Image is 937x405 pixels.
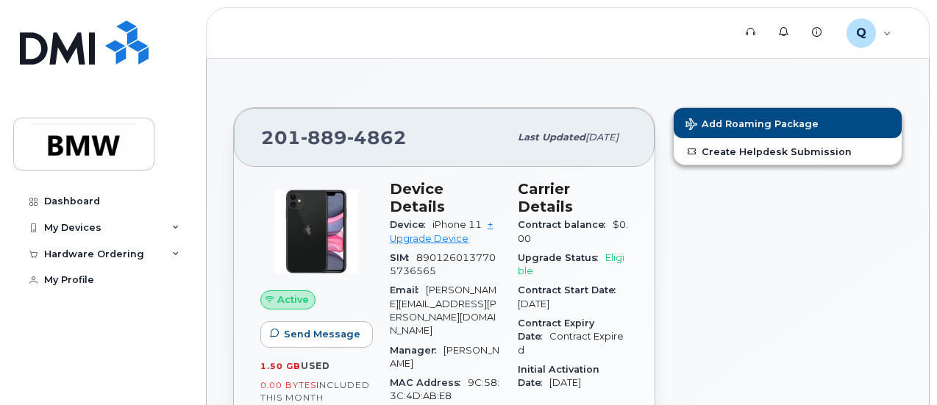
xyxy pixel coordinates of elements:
[301,360,330,371] span: used
[301,126,347,148] span: 889
[390,180,500,215] h3: Device Details
[260,380,316,390] span: 0.00 Bytes
[518,219,628,243] span: $0.00
[277,293,309,307] span: Active
[261,126,407,148] span: 201
[518,132,585,143] span: Last updated
[390,284,496,336] span: [PERSON_NAME][EMAIL_ADDRESS][PERSON_NAME][DOMAIN_NAME]
[390,252,416,263] span: SIM
[272,187,360,276] img: iPhone_11.jpg
[390,345,499,369] span: [PERSON_NAME]
[432,219,482,230] span: iPhone 11
[284,327,360,341] span: Send Message
[518,298,549,309] span: [DATE]
[390,219,493,243] a: + Upgrade Device
[518,284,623,295] span: Contract Start Date
[390,345,443,356] span: Manager
[390,252,496,276] span: 8901260137705736565
[390,377,468,388] span: MAC Address
[585,132,619,143] span: [DATE]
[347,126,407,148] span: 4862
[674,138,902,165] a: Create Helpdesk Submission
[674,108,902,138] button: Add Roaming Package
[518,219,613,230] span: Contract balance
[685,118,819,132] span: Add Roaming Package
[518,331,624,355] span: Contract Expired
[518,180,628,215] h3: Carrier Details
[518,364,599,388] span: Initial Activation Date
[873,341,926,394] iframe: Messenger Launcher
[390,219,432,230] span: Device
[260,361,301,371] span: 1.50 GB
[390,284,426,295] span: Email
[260,321,373,348] button: Send Message
[518,252,605,263] span: Upgrade Status
[518,318,594,342] span: Contract Expiry Date
[549,377,581,388] span: [DATE]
